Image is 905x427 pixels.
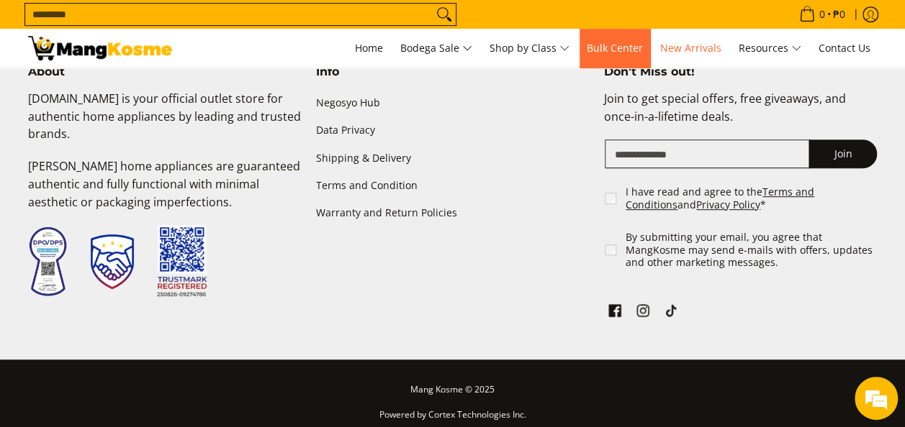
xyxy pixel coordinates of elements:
[660,41,721,55] span: New Arrivals
[817,9,827,19] span: 0
[795,6,850,22] span: •
[28,157,302,225] p: [PERSON_NAME] home appliances are guaranteed authentic and fully functional with minimal aestheti...
[490,40,569,58] span: Shop by Class
[605,300,625,325] a: See Mang Kosme on Facebook
[28,65,302,79] h4: About
[316,65,590,79] h4: Info
[316,117,590,144] a: Data Privacy
[316,172,590,199] a: Terms and Condition
[739,40,801,58] span: Resources
[393,29,479,68] a: Bodega Sale
[355,41,383,55] span: Home
[157,225,207,298] img: Trustmark QR
[696,198,760,211] a: Privacy Policy
[809,139,877,168] button: Join
[28,381,878,406] p: Mang Kosme © 2025
[236,7,271,42] div: Minimize live chat window
[211,329,261,349] em: Submit
[28,90,302,157] p: [DOMAIN_NAME] is your official outlet store for authentic home appliances by leading and trusted ...
[316,199,590,226] a: Warranty and Return Policies
[28,36,172,60] img: New Arrivals: Fresh Release from The Premium Brands l Mang Kosme
[587,41,643,55] span: Bulk Center
[626,231,878,269] label: By submitting your email, you agree that MangKosme may send e-mails with offers, updates and othe...
[653,29,729,68] a: New Arrivals
[7,279,274,329] textarea: Type your message and click 'Submit'
[348,29,390,68] a: Home
[186,29,878,68] nav: Main Menu
[633,300,653,325] a: See Mang Kosme on Instagram
[30,124,251,270] span: We are offline. Please leave us a message.
[603,65,877,79] h4: Don't Miss out!
[28,226,68,297] img: Data Privacy Seal
[75,81,242,99] div: Leave a message
[316,90,590,117] a: Negosyo Hub
[661,300,681,325] a: See Mang Kosme on TikTok
[400,40,472,58] span: Bodega Sale
[626,185,878,211] label: I have read and agree to the and *
[811,29,878,68] a: Contact Us
[819,41,870,55] span: Contact Us
[831,9,847,19] span: ₱0
[626,185,814,211] a: Terms and Conditions
[316,144,590,172] a: Shipping & Delivery
[482,29,577,68] a: Shop by Class
[580,29,650,68] a: Bulk Center
[731,29,809,68] a: Resources
[603,90,877,140] p: Join to get special offers, free giveaways, and once-in-a-lifetime deals.
[433,4,456,25] button: Search
[91,234,134,289] img: Trustmark Seal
